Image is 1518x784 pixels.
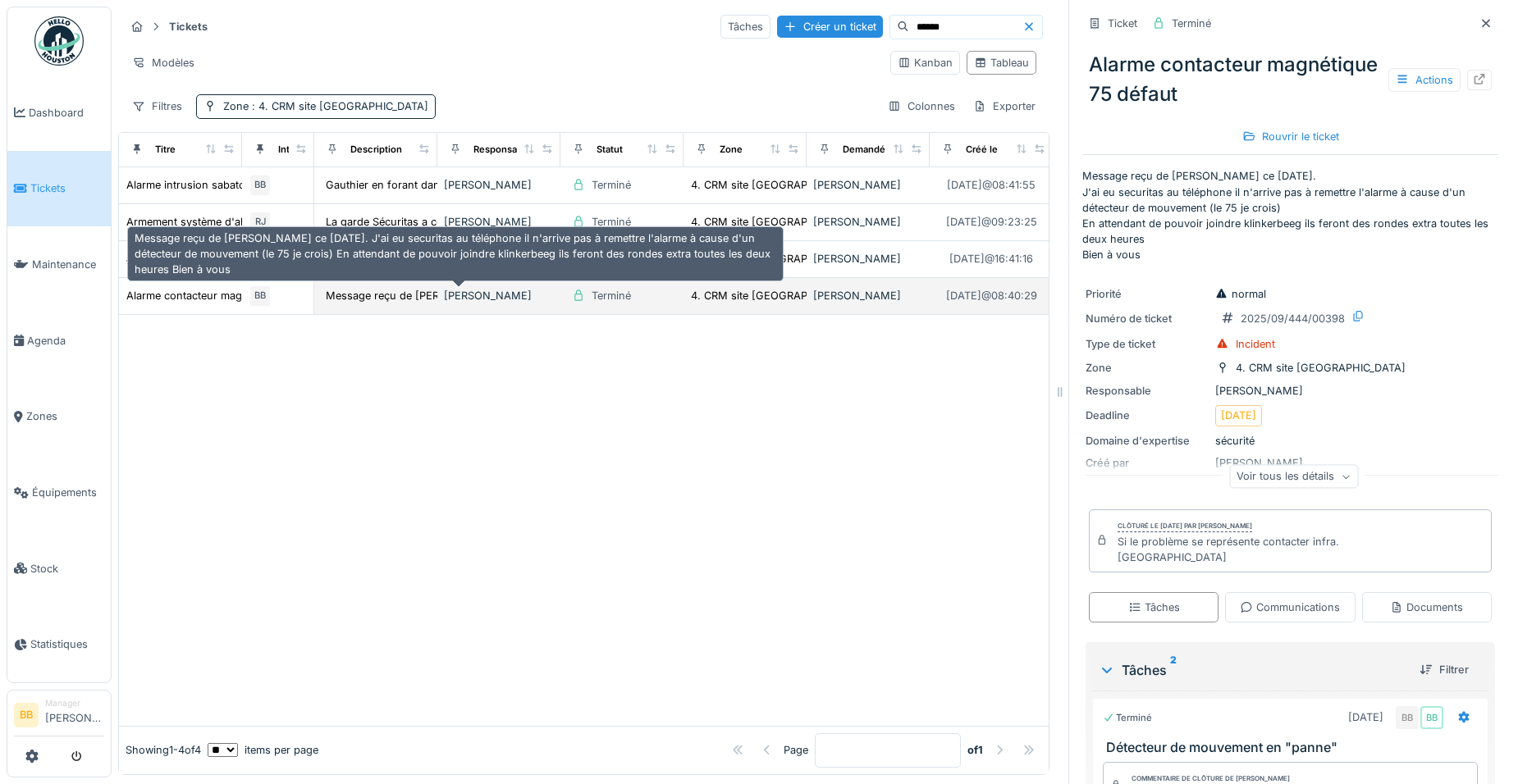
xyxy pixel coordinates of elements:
span: Tickets [30,180,104,196]
span: Maintenance [32,257,104,272]
div: Filtres [125,94,190,118]
div: Documents [1390,599,1463,615]
div: [PERSON_NAME] [813,177,923,193]
div: 2025/09/444/00398 [1241,311,1345,326]
div: [DATE] @ 08:41:55 [947,177,1036,193]
div: Actions [1388,68,1461,92]
a: BB Manager[PERSON_NAME] [14,697,104,736]
div: Demandé par [843,143,902,157]
div: Alarme contacteur magnétique 75 défaut [1082,43,1498,116]
div: Rouvrir le ticket [1236,125,1346,148]
span: Dashboard [29,105,104,121]
a: Zones [7,379,111,455]
div: 4. CRM site [GEOGRAPHIC_DATA] [691,214,861,230]
div: Zone [223,98,428,114]
div: Modèles [125,51,202,75]
div: Description [350,143,402,157]
div: [PERSON_NAME] [444,214,554,230]
span: Stock [30,561,104,577]
p: Message reçu de [PERSON_NAME] ce [DATE]. J'ai eu securitas au téléphone il n'arrive pas à remettr... [1082,168,1498,262]
div: 4. CRM site [GEOGRAPHIC_DATA] [691,177,861,193]
div: items per page [208,742,318,758]
div: [DATE] [1221,408,1256,423]
img: Badge_color-CXgf-gQk.svg [34,16,84,66]
span: Équipements [32,485,104,500]
span: : 4. CRM site [GEOGRAPHIC_DATA] [249,100,428,112]
strong: Tickets [162,19,214,34]
div: Si le problème se représente contacter infra. [GEOGRAPHIC_DATA] [1118,534,1339,565]
div: Tâches [1099,660,1406,680]
div: Deadline [1086,408,1209,423]
div: Gauthier en forant dans une poutrelle a fait dé... [326,177,568,193]
div: [PERSON_NAME] [444,177,554,193]
div: [PERSON_NAME] [444,288,554,303]
div: 4. CRM site [GEOGRAPHIC_DATA] [1236,360,1406,376]
a: Tickets [7,151,111,227]
div: Intervenant [278,143,330,157]
div: [DATE] @ 09:23:25 [946,214,1037,230]
span: Agenda [27,333,104,349]
div: Responsable [473,143,531,157]
div: BB [249,174,272,197]
h3: Détecteur de mouvement en "panne" [1106,740,1481,755]
a: Stock [7,531,111,607]
span: Statistiques [30,636,104,652]
div: RJ [249,211,272,234]
div: Terminé [592,177,631,193]
div: Message reçu de [PERSON_NAME] ce [DATE]. J'a... [326,288,588,303]
div: [PERSON_NAME] [1086,383,1495,399]
div: Exporter [966,94,1043,118]
div: BB [1420,706,1443,729]
a: Équipements [7,454,111,531]
div: Clôturé le [DATE] par [PERSON_NAME] [1118,521,1252,532]
span: Zones [26,408,104,424]
div: [PERSON_NAME] [813,251,923,267]
div: Terminé [1172,16,1211,31]
div: 4. CRM site [GEOGRAPHIC_DATA] [691,288,861,303]
div: Créé le [966,143,998,157]
div: [DATE] @ 08:40:29 [946,288,1037,303]
div: normal [1215,286,1266,302]
div: Terminé [592,214,631,230]
div: Armement système d'alarme [126,214,267,230]
div: Incident [1236,336,1275,352]
div: Page [784,742,808,758]
div: BB [1396,706,1419,729]
div: Showing 1 - 4 of 4 [126,742,201,758]
a: Dashboard [7,75,111,151]
div: Terminé [1103,711,1152,725]
div: Manager [45,697,104,709]
a: Maintenance [7,226,111,303]
div: Tableau [974,55,1029,71]
li: BB [14,703,39,727]
div: Terminé [592,288,631,303]
li: [PERSON_NAME] [45,697,104,732]
div: Alarme contacteur magnétique 75 défaut [126,288,330,303]
div: [DATE] @ 16:41:16 [949,251,1033,267]
a: Statistiques [7,607,111,683]
div: Numéro de ticket [1086,311,1209,326]
div: [PERSON_NAME] [813,288,923,303]
div: Communications [1240,599,1340,615]
div: Domaine d'expertise [1086,433,1209,449]
sup: 2 [1170,660,1177,680]
div: Filtrer [1413,659,1475,681]
div: Alarme intrusion sabatoge [126,177,258,193]
div: Responsable [1086,383,1209,399]
div: [PERSON_NAME] [813,214,923,230]
div: alarme incendie Cewac [126,251,240,267]
div: BB [249,285,272,308]
strong: of 1 [967,742,983,758]
div: Tâches [1128,599,1180,615]
div: Colonnes [880,94,962,118]
div: Titre [155,143,176,157]
div: Zone [720,143,743,157]
div: Créer un ticket [777,16,883,38]
a: Agenda [7,303,111,379]
div: Tâches [720,15,770,39]
div: Ticket [1108,16,1137,31]
div: Priorité [1086,286,1209,302]
div: Type de ticket [1086,336,1209,352]
div: sécurité [1086,433,1495,449]
div: Zone [1086,360,1209,376]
